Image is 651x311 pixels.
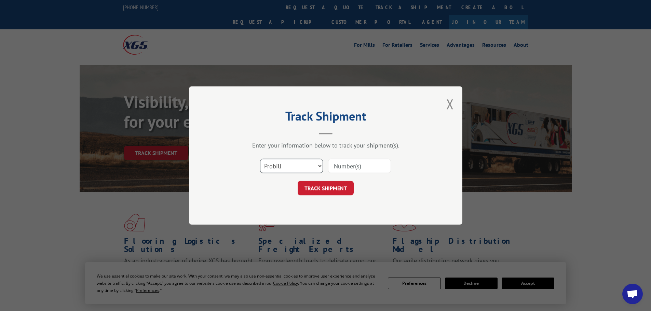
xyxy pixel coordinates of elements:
[622,284,643,304] div: Open chat
[328,159,391,173] input: Number(s)
[223,111,428,124] h2: Track Shipment
[446,95,454,113] button: Close modal
[298,181,354,195] button: TRACK SHIPMENT
[223,141,428,149] div: Enter your information below to track your shipment(s).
